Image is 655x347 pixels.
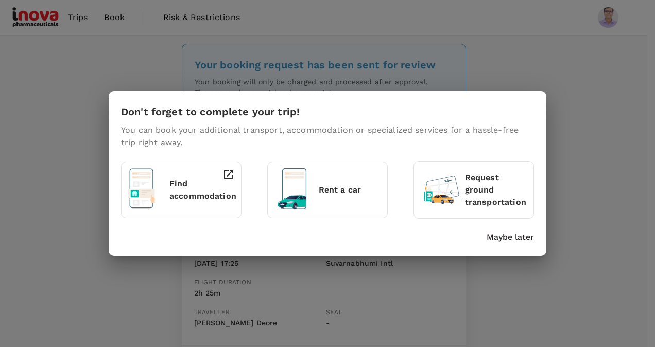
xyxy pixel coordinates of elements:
[487,231,534,244] button: Maybe later
[319,184,381,196] p: Rent a car
[169,178,236,202] p: Find accommodation
[465,171,527,209] p: Request ground transportation
[121,103,300,120] h6: Don't forget to complete your trip!
[121,124,534,149] p: You can book your additional transport, accommodation or specialized services for a hassle-free t...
